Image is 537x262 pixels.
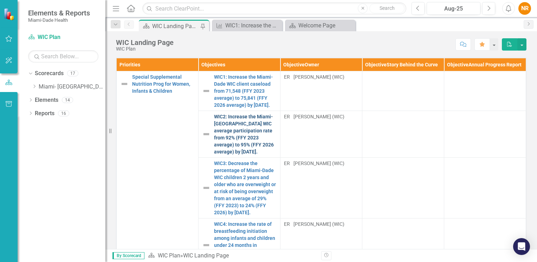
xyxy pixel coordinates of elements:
td: Double-Click to Edit [444,158,526,218]
div: WIC Landing Page [116,39,174,46]
a: WIC Plan [158,252,180,259]
a: WIC1: Increase the Miami-Dade WIC client caseload from 71,548 (FFY 2023 average) to 75,841 (FFY 2... [214,21,280,30]
div: ER [284,221,290,228]
div: » [148,252,316,260]
td: Double-Click to Edit Right Click for Context Menu [199,111,280,158]
a: Reports [35,110,54,118]
img: Not Defined [202,241,211,249]
div: ER [284,113,290,120]
div: ER [284,73,290,80]
button: NR [518,2,531,15]
img: Not Defined [202,130,211,138]
td: Double-Click to Edit [362,111,444,158]
img: ClearPoint Strategy [4,8,16,20]
div: Aug-25 [429,5,478,13]
input: Search ClearPoint... [142,2,406,15]
td: Double-Click to Edit [362,71,444,111]
a: Special Supplemental Nutrition Prog for Women, Infants & Children [132,73,195,94]
div: ER [284,160,290,167]
div: [PERSON_NAME] (WIC) [293,221,344,228]
small: Miami-Dade Health [28,17,90,23]
div: WIC Landing Page [152,22,199,31]
div: WIC Landing Page [183,252,229,259]
img: Not Defined [202,184,211,192]
a: WIC3: Decrease the percentage of Miami-Dade WIC children 2 years and older who are overweight or ... [214,160,277,216]
img: Not Defined [120,80,129,88]
a: WIC1: Increase the Miami-Dade WIC client caseload from 71,548 (FFY 2023 average) to 75,841 (FFY 2... [214,73,277,109]
td: Double-Click to Edit [362,158,444,218]
a: Miami- [GEOGRAPHIC_DATA] [39,83,105,91]
img: Not Defined [202,87,211,95]
input: Search Below... [28,50,98,63]
a: Elements [35,96,58,104]
a: Welcome Page [287,21,354,30]
div: [PERSON_NAME] (WIC) [293,73,344,80]
span: Elements & Reports [28,9,90,17]
button: Aug-25 [427,2,480,15]
span: Search [380,5,395,11]
a: WIC2: Increase the Miami-[GEOGRAPHIC_DATA] WIC average participation rate from 92% (FFY 2023 aver... [214,113,277,155]
a: Scorecards [35,70,64,78]
div: 17 [67,71,78,77]
span: By Scorecard [112,252,144,259]
div: Welcome Page [298,21,354,30]
td: Double-Click to Edit Right Click for Context Menu [199,158,280,218]
div: WIC1: Increase the Miami-Dade WIC client caseload from 71,548 (FFY 2023 average) to 75,841 (FFY 2... [225,21,280,30]
td: Double-Click to Edit Right Click for Context Menu [199,71,280,111]
td: Double-Click to Edit [444,111,526,158]
div: 16 [58,110,69,116]
div: Open Intercom Messenger [513,238,530,255]
div: 14 [62,97,73,103]
button: Search [369,4,405,13]
div: WIC Plan [116,46,174,52]
a: WIC Plan [28,33,98,41]
td: Double-Click to Edit [444,71,526,111]
div: [PERSON_NAME] (WIC) [293,113,344,120]
div: [PERSON_NAME] (WIC) [293,160,344,167]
